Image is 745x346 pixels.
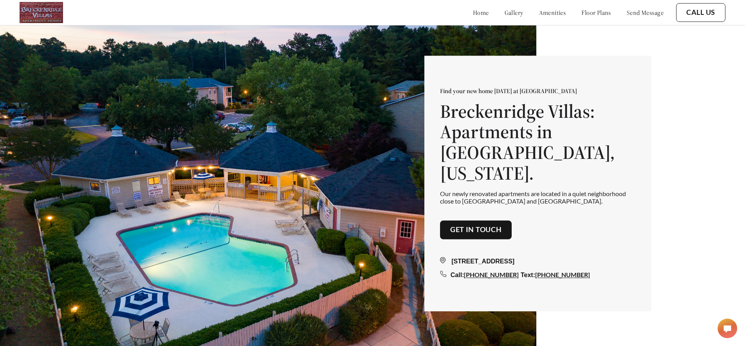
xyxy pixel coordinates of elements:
[535,271,590,278] a: [PHONE_NUMBER]
[440,190,636,205] p: Our newly renovated apartments are located in a quiet neighborhood close to [GEOGRAPHIC_DATA] and...
[440,257,636,266] div: [STREET_ADDRESS]
[473,9,489,16] a: home
[440,221,512,240] button: Get in touch
[676,3,725,22] button: Call Us
[464,271,519,278] a: [PHONE_NUMBER]
[451,272,464,278] span: Call:
[505,9,523,16] a: gallery
[521,272,535,278] span: Text:
[440,87,636,95] p: Find your new home [DATE] at [GEOGRAPHIC_DATA]
[440,101,636,184] h1: Breckenridge Villas: Apartments in [GEOGRAPHIC_DATA], [US_STATE].
[539,9,566,16] a: amenities
[627,9,664,16] a: send message
[686,8,715,17] a: Call Us
[450,226,502,234] a: Get in touch
[581,9,611,16] a: floor plans
[20,2,63,23] img: logo.png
